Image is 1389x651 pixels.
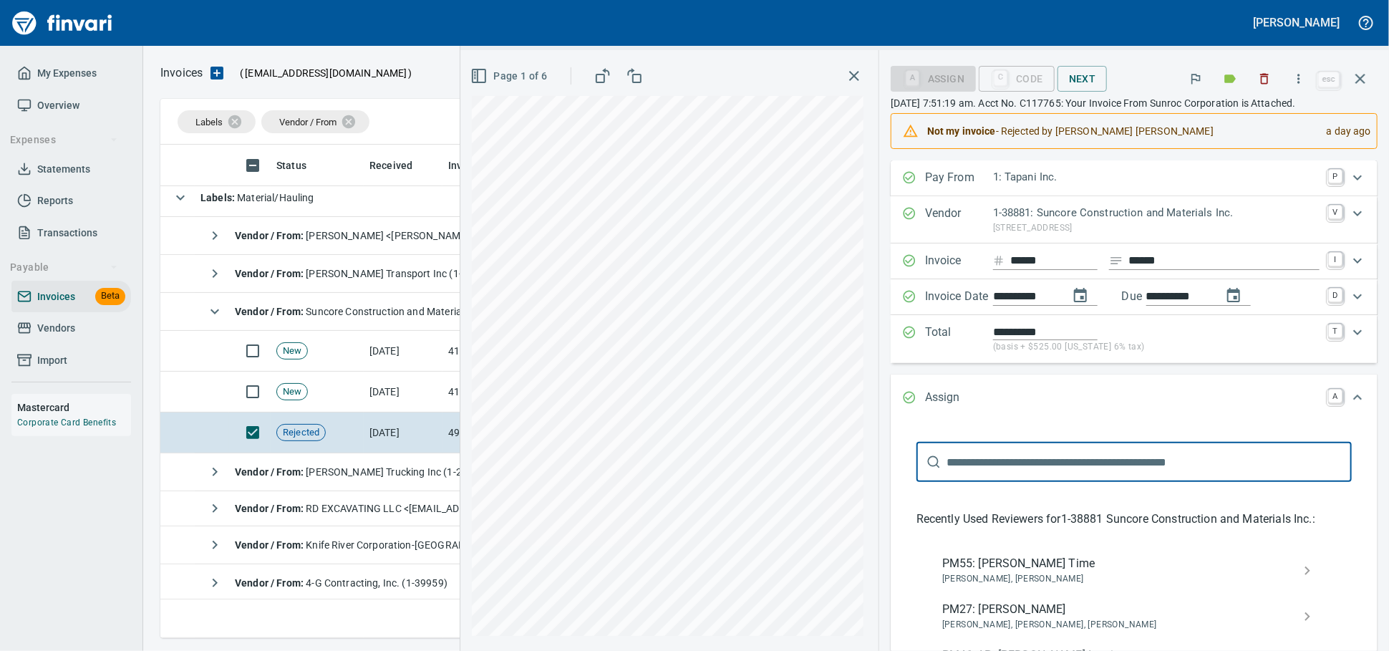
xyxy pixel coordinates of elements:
div: Vendor / From [261,110,369,133]
p: Total [925,324,993,355]
span: [PERSON_NAME] Trucking Inc (1-29567) [235,466,489,478]
img: Finvari [9,6,116,40]
div: Expand [891,160,1378,196]
span: Status [276,157,325,174]
td: 41435697 [442,372,550,413]
h6: Mastercard [17,400,131,415]
p: Assign [925,389,993,408]
p: 1: Tapani Inc. [993,169,1320,185]
a: Import [11,344,131,377]
span: Labels [195,117,223,127]
nav: breadcrumb [160,64,203,82]
div: Labels [178,110,256,133]
span: Knife River Corporation-[GEOGRAPHIC_DATA] (1-10573) [235,539,561,551]
span: 4-G Contracting, Inc. (1-39959) [235,577,447,589]
button: Payable [4,254,124,281]
div: - Rejected by [PERSON_NAME] [PERSON_NAME] [927,118,1315,144]
span: Suncore Construction and Materials Inc. (1-38881) [235,306,536,317]
span: [PERSON_NAME], [PERSON_NAME], [PERSON_NAME] [942,618,1303,632]
button: Flag [1180,63,1211,95]
p: Invoices [160,64,203,82]
p: [STREET_ADDRESS] [993,221,1320,236]
span: My Expenses [37,64,97,82]
span: [EMAIL_ADDRESS][DOMAIN_NAME] [243,66,408,80]
span: Expenses [10,131,118,149]
strong: Vendor / From : [235,539,306,551]
span: Payable [10,259,118,276]
span: Status [276,157,306,174]
svg: Invoice description [1109,254,1123,268]
div: Code [979,71,1055,83]
button: [PERSON_NAME] [1250,11,1343,34]
span: Vendors [37,319,75,337]
a: Vendors [11,312,131,344]
a: Overview [11,90,131,122]
div: a day ago [1315,118,1371,144]
strong: Vendor / From : [235,268,306,279]
div: Expand [891,196,1378,243]
span: Received [369,157,431,174]
strong: Labels : [200,192,237,203]
a: D [1328,288,1342,302]
div: Expand [891,315,1378,363]
span: Rejected [277,426,325,440]
strong: Vendor / From : [235,503,306,514]
button: More [1283,63,1315,95]
button: Upload an Invoice [203,64,231,82]
strong: Vendor / From : [235,306,306,317]
td: [DATE] [364,372,442,413]
button: Expenses [4,127,124,153]
p: Pay From [925,169,993,188]
button: Page 1 of 6 [468,63,553,90]
span: Beta [95,288,125,304]
p: Invoice Date [925,288,993,307]
span: New [277,344,307,358]
span: New [277,385,307,399]
span: Close invoice [1315,62,1378,96]
a: A [1328,389,1342,403]
span: Invoice Number [448,157,540,174]
strong: Vendor / From : [235,577,306,589]
strong: Vendor / From : [235,230,306,241]
td: 491505 [442,413,550,453]
span: Received [369,157,412,174]
span: Invoices [37,288,75,306]
a: V [1328,205,1342,219]
span: Next [1069,70,1096,88]
p: ( ) [231,66,412,80]
span: [PERSON_NAME] <[PERSON_NAME][EMAIL_ADDRESS][DOMAIN_NAME]> [235,230,637,241]
p: Invoice [925,252,993,271]
span: Import [37,352,67,370]
span: Transactions [37,224,97,242]
a: Statements [11,153,131,185]
a: esc [1318,72,1340,87]
div: Expand [891,279,1378,315]
p: (basis + $525.00 [US_STATE] 6% tax) [993,340,1320,355]
strong: Vendor / From : [235,466,306,478]
span: Overview [37,97,79,115]
td: [DATE] [364,331,442,372]
span: Reports [37,192,73,210]
svg: Invoice number [993,252,1005,269]
div: PM27: [PERSON_NAME][PERSON_NAME], [PERSON_NAME], [PERSON_NAME] [931,594,1337,640]
a: T [1328,324,1342,338]
span: Statements [37,160,90,178]
a: Corporate Card Benefits [17,418,116,428]
a: P [1328,169,1342,183]
td: 41436127 [442,331,550,372]
p: [DATE] 7:51:19 am. Acct No. C117765: Your Invoice From Sunroc Corporation is Attached. [891,96,1378,110]
button: Discard [1249,63,1280,95]
span: PM55: [PERSON_NAME] Time [942,555,1303,572]
a: I [1328,252,1342,266]
p: 1-38881: Suncore Construction and Materials Inc. [993,205,1320,221]
td: [DATE] [364,413,442,453]
button: Next [1058,66,1108,92]
a: My Expenses [11,57,131,90]
p: Vendor [925,205,993,235]
a: Transactions [11,217,131,249]
p: Recently Used Reviewers for 1-38881 Suncore Construction and Materials Inc. : [916,511,1352,528]
a: Reports [11,185,131,217]
button: Labels [1214,63,1246,95]
span: [PERSON_NAME], [PERSON_NAME] [942,572,1303,587]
